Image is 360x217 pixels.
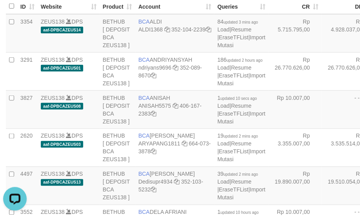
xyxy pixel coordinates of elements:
[41,27,83,33] span: aaf-DPBCAZEUS14
[217,179,230,185] a: Load
[269,129,322,167] td: Rp 3.355.007,00
[100,129,135,167] td: BETHUB [ DEPOSIT BCA ZEUS138 ]
[231,141,252,147] a: Resume
[164,26,170,33] a: Copy ALDI1368 to clipboard
[17,167,38,205] td: 4497
[139,103,171,109] a: ANISAH5575
[231,103,252,109] a: Resume
[173,64,179,71] a: Copy ndriyans9696 to clipboard
[219,187,249,193] a: EraseTFList
[224,20,258,24] span: updated 3 mins ago
[217,171,258,177] span: 39
[219,72,249,79] a: EraseTFList
[217,26,230,33] a: Load
[139,64,172,71] a: ndriyans9696
[135,90,214,129] td: ANISAH 406-167-2383
[219,34,249,40] a: EraseTFList
[38,52,100,90] td: DPS
[217,18,265,48] span: | | |
[217,64,230,71] a: Load
[217,209,259,215] span: 1
[139,133,150,139] span: BCA
[217,149,265,163] a: Import Mutasi
[217,187,265,201] a: Import Mutasi
[139,57,150,63] span: BCA
[217,110,265,125] a: Import Mutasi
[3,3,27,27] button: Open LiveChat chat widget
[17,90,38,129] td: 3827
[269,90,322,129] td: Rp 10.007,00
[269,52,322,90] td: Rp 26.770.626,00
[217,171,265,201] span: | | |
[135,129,214,167] td: [PERSON_NAME] 664-073-3878
[221,96,257,101] span: updated 10 secs ago
[221,211,259,215] span: updated 10 hours ago
[41,57,65,63] a: ZEUS138
[231,179,252,185] a: Resume
[217,103,230,109] a: Load
[17,129,38,167] td: 2620
[38,129,100,167] td: DPS
[139,141,181,147] a: ARYAPANG1811
[100,167,135,205] td: BETHUB [ DEPOSIT BCA ZEUS138 ]
[224,173,258,177] span: updated 2 mins ago
[139,179,173,185] a: Dedisupr4934
[151,110,156,117] a: Copy 4061672383 to clipboard
[219,149,249,155] a: EraseTFList
[139,26,163,33] a: ALDI1368
[182,141,187,147] a: Copy ARYAPANG1811 to clipboard
[38,14,100,53] td: DPS
[269,167,322,205] td: Rp 19.890.007,00
[41,171,65,177] a: ZEUS138
[41,209,65,215] a: ZEUS138
[135,14,214,53] td: ALDI 352-104-2239
[135,52,214,90] td: ANDRIYANSYAH 352-089-8670
[41,103,83,110] span: aaf-DPBCAZEUS08
[139,171,150,177] span: BCA
[151,149,156,155] a: Copy 6640733878 to clipboard
[219,110,249,117] a: EraseTFList
[41,18,65,25] a: ZEUS138
[217,95,265,125] span: | | |
[217,133,265,163] span: | | |
[38,167,100,205] td: DPS
[151,72,156,79] a: Copy 3520898670 to clipboard
[217,133,258,139] span: 19
[41,65,83,72] span: aaf-DPBCAZEUS01
[231,64,252,71] a: Resume
[227,58,263,63] span: updated 2 hours ago
[38,90,100,129] td: DPS
[217,95,257,101] span: 1
[224,134,258,139] span: updated 2 mins ago
[17,52,38,90] td: 3291
[17,14,38,53] td: 3354
[217,34,265,48] a: Import Mutasi
[231,26,252,33] a: Resume
[139,95,150,101] span: BCA
[217,57,263,63] span: 186
[173,103,178,109] a: Copy ANISAH5575 to clipboard
[269,14,322,53] td: Rp 5.715.795,00
[100,52,135,90] td: BETHUB [ DEPOSIT BCA ZEUS138 ]
[174,179,180,185] a: Copy Dedisupr4934 to clipboard
[139,18,150,25] span: BCA
[41,179,83,186] span: aaf-DPBCAZEUS13
[100,14,135,53] td: BETHUB [ DEPOSIT BCA ZEUS138 ]
[217,72,265,86] a: Import Mutasi
[41,133,65,139] a: ZEUS138
[100,90,135,129] td: BETHUB [ DEPOSIT BCA ZEUS138 ]
[139,209,150,215] span: BCA
[217,18,258,25] span: 84
[217,57,265,86] span: | | |
[41,141,83,148] span: aaf-DPBCAZEUS03
[135,167,214,205] td: [PERSON_NAME] 352-103-5232
[41,95,65,101] a: ZEUS138
[217,141,230,147] a: Load
[206,26,211,33] a: Copy 3521042239 to clipboard
[151,187,156,193] a: Copy 3521035232 to clipboard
